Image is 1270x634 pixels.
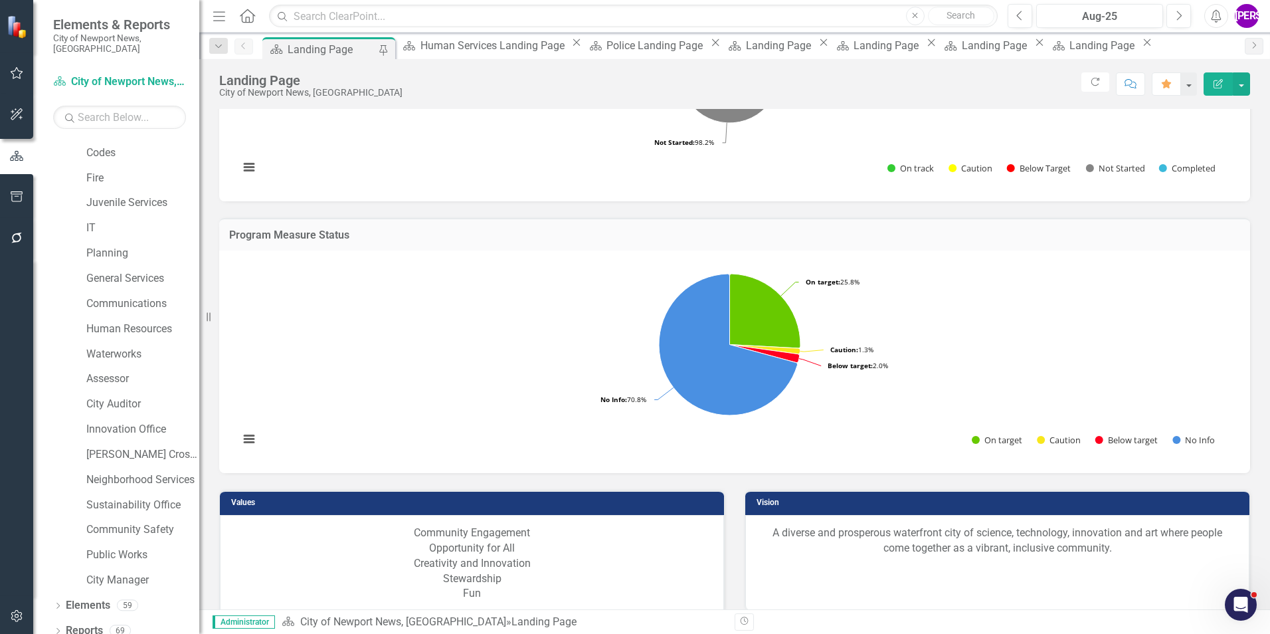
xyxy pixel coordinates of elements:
[86,221,199,236] a: IT
[1086,162,1144,174] button: Show Not Started
[269,5,998,28] input: Search ClearPoint...
[724,37,815,54] a: Landing Page
[1069,37,1138,54] div: Landing Page
[1235,4,1259,28] button: [PERSON_NAME]
[830,345,858,354] tspan: Caution:
[1099,162,1145,174] text: Not Started
[234,526,710,601] p: Community Engagement Opportunity for All Creativity and Innovation Stewardship Fun
[420,37,569,54] div: Human Services Landing Page
[86,473,199,488] a: Neighborhood Services
[654,138,714,147] text: 98.2%
[828,361,888,370] text: 2.0%
[962,37,1031,54] div: Landing Page
[53,17,186,33] span: Elements & Reports
[585,37,707,54] a: Police Landing Page
[854,37,923,54] div: Landing Page
[86,573,199,588] a: City Manager
[746,37,815,54] div: Landing Page
[53,106,186,129] input: Search Below...
[940,37,1031,54] a: Landing Page
[1095,434,1158,446] button: Show Below target
[1036,4,1163,28] button: Aug-25
[219,73,403,88] div: Landing Page
[759,526,1235,559] p: A diverse and prosperous waterfront city of science, technology, innovation and art where people ...
[949,162,992,174] button: Show Caution
[1007,162,1071,174] button: Show Below Target
[1041,9,1158,25] div: Aug-25
[240,430,258,449] button: View chart menu, Chart
[86,447,199,463] a: [PERSON_NAME] Crossing
[232,261,1237,460] div: Chart. Highcharts interactive chart.
[600,395,627,404] tspan: No Info:
[53,33,186,54] small: City of Newport News, [GEOGRAPHIC_DATA]
[231,498,717,507] h3: Values
[213,615,275,629] span: Administrator
[86,498,199,513] a: Sustainability Office
[288,41,375,58] div: Landing Page
[66,598,110,613] a: Elements
[947,10,975,21] span: Search
[86,371,199,387] a: Assessor
[1049,434,1081,446] text: Caution
[219,88,403,98] div: City of Newport News, [GEOGRAPHIC_DATA]
[86,347,199,362] a: Waterworks
[86,422,199,437] a: Innovation Office
[53,74,186,90] a: City of Newport News, [GEOGRAPHIC_DATA]
[117,600,138,611] div: 59
[86,271,199,286] a: General Services
[1225,589,1257,621] iframe: Intercom live chat
[659,274,798,415] path: No Info, 211.
[86,146,199,161] a: Codes
[729,274,800,348] path: On target, 77.
[654,138,695,147] tspan: Not Started:
[730,344,800,354] path: Caution, 4.
[832,37,923,54] a: Landing Page
[398,37,568,54] a: Human Services Landing Page
[730,344,800,362] path: Below target, 6.
[86,246,199,261] a: Planning
[1159,162,1216,174] button: Show Completed
[972,434,1022,446] button: Show On target
[86,171,199,186] a: Fire
[240,158,258,177] button: View chart menu, Chart
[86,397,199,412] a: City Auditor
[828,361,873,370] tspan: Below target:
[1172,434,1214,446] button: Show No Info
[232,261,1227,460] svg: Interactive chart
[282,615,725,630] div: »
[830,345,873,354] text: 1.3%
[887,162,934,174] button: Show On track
[86,522,199,538] a: Community Safety
[1047,37,1138,54] a: Landing Page
[86,296,199,312] a: Communications
[806,277,860,286] text: 25.8%
[680,23,780,123] path: Not Started, 108.
[511,615,577,628] div: Landing Page
[1037,434,1081,446] button: Show Caution
[600,395,646,404] text: 70.8%
[606,37,707,54] div: Police Landing Page
[300,615,506,628] a: City of Newport News, [GEOGRAPHIC_DATA]
[86,195,199,211] a: Juvenile Services
[757,498,1243,507] h3: Vision
[7,15,30,39] img: ClearPoint Strategy
[806,277,840,286] tspan: On target:
[229,229,1240,241] h3: Program Measure Status
[928,7,994,25] button: Search
[86,322,199,337] a: Human Resources
[86,548,199,563] a: Public Works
